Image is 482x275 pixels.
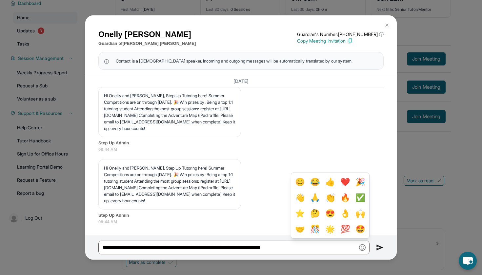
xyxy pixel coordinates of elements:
[324,207,336,220] button: 😍
[339,175,351,189] button: ❤️
[339,223,351,236] button: 💯
[324,191,336,204] button: 👏
[384,23,390,28] img: Close Icon
[376,244,384,251] img: Send icon
[104,58,109,64] img: info Icon
[116,58,352,64] span: Contact is a [DEMOGRAPHIC_DATA] speaker. Incoming and outgoing messages will be automatically tra...
[104,165,235,204] p: Hi Onelly and [PERSON_NAME], Step Up Tutoring here! Summer Competitions are on through [DATE]. 🎉 ...
[459,252,477,270] button: chat-button
[294,175,306,189] button: 😊
[98,212,384,219] span: Step Up Admin
[354,223,367,236] button: 🤩
[354,175,367,189] button: 🎉
[354,207,367,220] button: 🙌
[309,191,321,204] button: 🙏
[379,31,384,38] span: ⓘ
[309,207,321,220] button: 🤔
[104,92,235,132] p: Hi Onelly and [PERSON_NAME], Step Up Tutoring here! Summer Competitions are on through [DATE]. 🎉 ...
[324,175,336,189] button: 👍
[98,28,196,40] h1: Onelly [PERSON_NAME]
[354,191,367,204] button: ✅
[98,219,384,225] span: 08:44 AM
[98,40,196,47] p: Guardian of [PERSON_NAME] [PERSON_NAME]
[347,38,353,44] img: Copy Icon
[98,146,384,153] span: 08:44 AM
[324,223,336,236] button: 🌟
[359,244,366,251] img: Emoji
[297,38,384,44] p: Copy Meeting Invitation
[294,207,306,220] button: ⭐
[98,140,384,146] span: Step Up Admin
[294,223,306,236] button: 🤝
[297,31,384,38] p: Guardian's Number: [PHONE_NUMBER]
[339,207,351,220] button: 👌
[309,223,321,236] button: 🎊
[294,191,306,204] button: 👋
[339,191,351,204] button: 🔥
[309,175,321,189] button: 😂
[98,78,384,84] h3: [DATE]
